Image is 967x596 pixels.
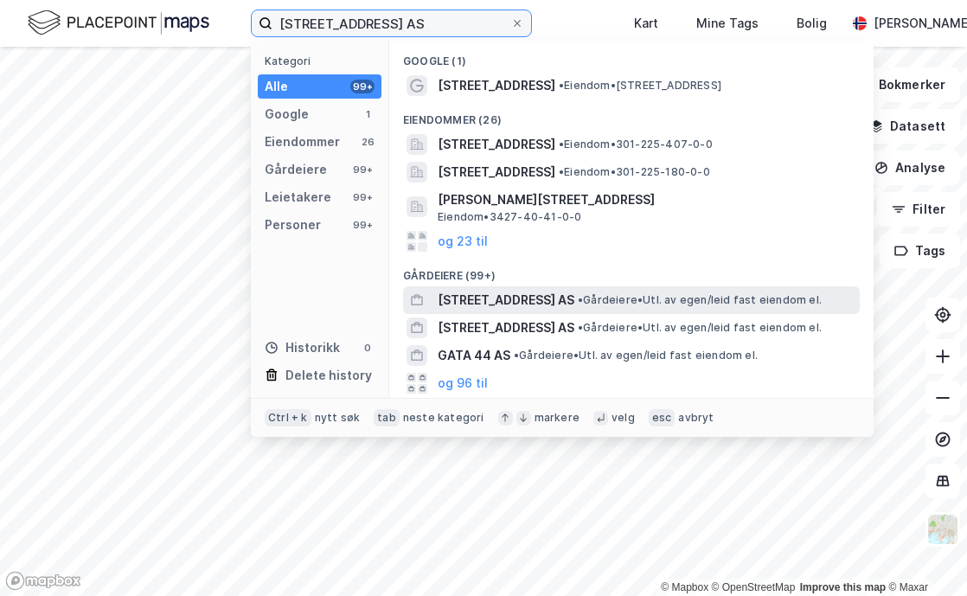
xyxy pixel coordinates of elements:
[389,397,874,428] div: Leietakere (99+)
[661,581,708,593] a: Mapbox
[578,293,822,307] span: Gårdeiere • Utl. av egen/leid fast eiendom el.
[712,581,796,593] a: OpenStreetMap
[860,151,960,185] button: Analyse
[612,411,635,425] div: velg
[350,218,375,232] div: 99+
[438,210,581,224] span: Eiendom • 3427-40-41-0-0
[438,290,574,311] span: [STREET_ADDRESS] AS
[438,134,555,155] span: [STREET_ADDRESS]
[855,109,960,144] button: Datasett
[350,80,375,93] div: 99+
[265,409,311,426] div: Ctrl + k
[361,341,375,355] div: 0
[272,10,510,36] input: Søk på adresse, matrikkel, gårdeiere, leietakere eller personer
[559,165,710,179] span: Eiendom • 301-225-180-0-0
[403,411,484,425] div: neste kategori
[678,411,714,425] div: avbryt
[361,107,375,121] div: 1
[28,8,209,38] img: logo.f888ab2527a4732fd821a326f86c7f29.svg
[797,13,827,34] div: Bolig
[265,131,340,152] div: Eiendommer
[285,365,372,386] div: Delete history
[265,337,340,358] div: Historikk
[880,234,960,268] button: Tags
[438,231,488,252] button: og 23 til
[438,317,574,338] span: [STREET_ADDRESS] AS
[315,411,361,425] div: nytt søk
[361,135,375,149] div: 26
[265,187,331,208] div: Leietakere
[578,321,583,334] span: •
[559,79,721,93] span: Eiendom • [STREET_ADDRESS]
[696,13,759,34] div: Mine Tags
[265,215,321,235] div: Personer
[265,159,327,180] div: Gårdeiere
[438,373,488,394] button: og 96 til
[374,409,400,426] div: tab
[535,411,580,425] div: markere
[649,409,676,426] div: esc
[438,162,555,183] span: [STREET_ADDRESS]
[265,104,309,125] div: Google
[350,163,375,176] div: 99+
[389,255,874,286] div: Gårdeiere (99+)
[881,513,967,596] iframe: Chat Widget
[514,349,519,362] span: •
[634,13,658,34] div: Kart
[438,75,555,96] span: [STREET_ADDRESS]
[559,138,713,151] span: Eiendom • 301-225-407-0-0
[877,192,960,227] button: Filter
[438,345,510,366] span: GATA 44 AS
[800,581,886,593] a: Improve this map
[843,67,960,102] button: Bokmerker
[514,349,758,362] span: Gårdeiere • Utl. av egen/leid fast eiendom el.
[265,54,381,67] div: Kategori
[265,76,288,97] div: Alle
[389,41,874,72] div: Google (1)
[578,293,583,306] span: •
[350,190,375,204] div: 99+
[578,321,822,335] span: Gårdeiere • Utl. av egen/leid fast eiendom el.
[438,189,853,210] span: [PERSON_NAME][STREET_ADDRESS]
[559,138,564,151] span: •
[559,79,564,92] span: •
[389,99,874,131] div: Eiendommer (26)
[559,165,564,178] span: •
[5,571,81,591] a: Mapbox homepage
